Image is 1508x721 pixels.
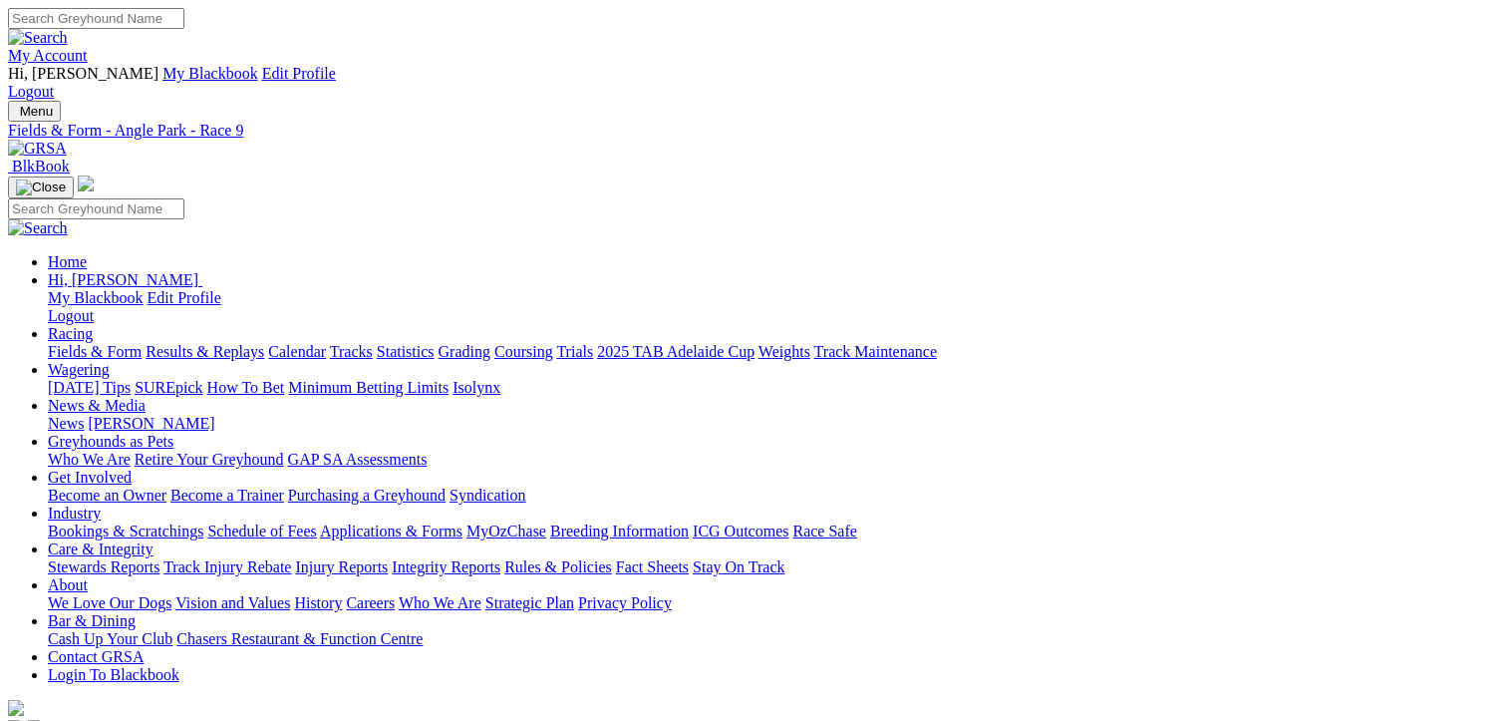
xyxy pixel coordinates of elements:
input: Search [8,8,184,29]
a: 2025 TAB Adelaide Cup [597,343,754,360]
a: Results & Replays [146,343,264,360]
a: News [48,415,84,432]
a: SUREpick [135,379,202,396]
div: Greyhounds as Pets [48,451,1500,469]
a: Become a Trainer [170,487,284,504]
a: Get Involved [48,469,132,486]
div: Industry [48,523,1500,541]
a: Trials [556,343,593,360]
a: Login To Blackbook [48,666,179,683]
img: Close [16,180,66,195]
a: Stewards Reports [48,558,159,575]
a: Privacy Policy [578,594,672,611]
span: BlkBook [12,158,70,175]
a: Statistics [377,343,435,360]
div: Hi, [PERSON_NAME] [48,289,1500,325]
a: Track Injury Rebate [163,558,291,575]
img: GRSA [8,140,67,158]
img: Search [8,29,68,47]
a: Home [48,253,87,270]
a: Schedule of Fees [207,523,316,540]
a: Vision and Values [175,594,290,611]
a: Track Maintenance [814,343,937,360]
a: Isolynx [452,379,500,396]
a: Racing [48,325,93,342]
a: Coursing [494,343,553,360]
a: My Blackbook [48,289,144,306]
a: Syndication [450,487,525,504]
a: Chasers Restaurant & Function Centre [176,630,423,647]
a: About [48,576,88,593]
a: Race Safe [792,523,856,540]
a: [DATE] Tips [48,379,131,396]
img: logo-grsa-white.png [8,700,24,716]
span: Menu [20,104,53,119]
span: Hi, [PERSON_NAME] [48,271,198,288]
img: logo-grsa-white.png [78,176,94,191]
a: Calendar [268,343,326,360]
a: Bookings & Scratchings [48,523,203,540]
a: Strategic Plan [485,594,574,611]
span: Hi, [PERSON_NAME] [8,65,158,82]
input: Search [8,198,184,219]
a: Rules & Policies [504,558,612,575]
a: Logout [8,83,54,100]
a: Industry [48,505,101,522]
a: Grading [439,343,490,360]
a: Fields & Form [48,343,142,360]
a: Edit Profile [262,65,336,82]
a: Stay On Track [693,558,784,575]
a: History [294,594,342,611]
a: Hi, [PERSON_NAME] [48,271,202,288]
a: Care & Integrity [48,541,153,557]
a: Breeding Information [550,523,689,540]
div: Wagering [48,379,1500,397]
a: Wagering [48,361,110,378]
a: My Blackbook [162,65,258,82]
a: Become an Owner [48,487,166,504]
div: About [48,594,1500,612]
a: Purchasing a Greyhound [288,487,446,504]
a: Fields & Form - Angle Park - Race 9 [8,122,1500,140]
a: Greyhounds as Pets [48,433,173,450]
a: ICG Outcomes [693,523,788,540]
a: MyOzChase [466,523,546,540]
a: Contact GRSA [48,648,144,665]
a: Weights [758,343,810,360]
a: Who We Are [399,594,481,611]
div: Racing [48,343,1500,361]
div: Care & Integrity [48,558,1500,576]
button: Toggle navigation [8,101,61,122]
a: [PERSON_NAME] [88,415,214,432]
div: News & Media [48,415,1500,433]
div: Get Involved [48,487,1500,505]
a: Edit Profile [148,289,221,306]
a: Careers [346,594,395,611]
a: Minimum Betting Limits [288,379,449,396]
a: Tracks [330,343,373,360]
a: We Love Our Dogs [48,594,171,611]
img: Search [8,219,68,237]
a: Logout [48,307,94,324]
a: GAP SA Assessments [288,451,428,468]
div: My Account [8,65,1500,101]
a: News & Media [48,397,146,414]
a: My Account [8,47,88,64]
a: Cash Up Your Club [48,630,172,647]
div: Bar & Dining [48,630,1500,648]
a: Who We Are [48,451,131,468]
a: Applications & Forms [320,523,462,540]
a: BlkBook [8,158,70,175]
a: Injury Reports [295,558,388,575]
a: Bar & Dining [48,612,136,629]
a: How To Bet [207,379,285,396]
a: Integrity Reports [392,558,500,575]
a: Retire Your Greyhound [135,451,284,468]
a: Fact Sheets [616,558,689,575]
button: Toggle navigation [8,177,74,198]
